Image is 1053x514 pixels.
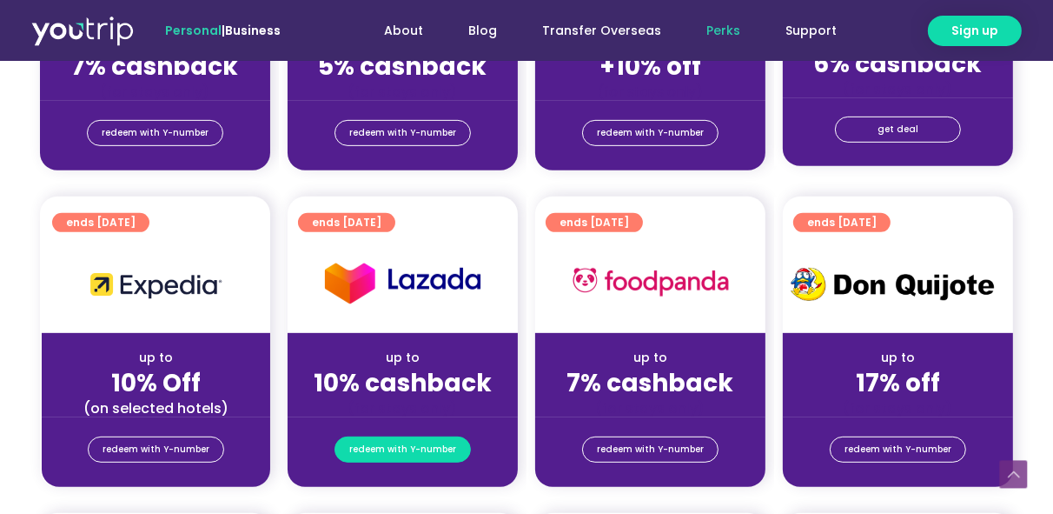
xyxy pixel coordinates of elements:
[56,349,256,367] div: up to
[835,117,961,143] a: get deal
[807,213,877,232] span: ends [DATE]
[763,15,859,47] a: Support
[103,437,209,462] span: redeem with Y-number
[54,83,256,101] div: (for stays only)
[349,121,456,145] span: redeem with Y-number
[793,213,891,232] a: ends [DATE]
[582,437,719,463] a: redeem with Y-number
[301,349,504,367] div: up to
[797,80,999,98] div: (for stays only)
[877,117,918,142] span: get deal
[102,121,209,145] span: redeem with Y-number
[549,83,752,101] div: (for stays only)
[582,120,719,146] a: redeem with Y-number
[597,121,704,145] span: redeem with Y-number
[165,22,222,39] span: Personal
[361,15,446,47] a: About
[72,50,239,83] strong: 7% cashback
[301,399,504,417] div: (for stays only)
[597,437,704,462] span: redeem with Y-number
[56,399,256,417] div: (on selected hotels)
[951,22,998,40] span: Sign up
[814,47,983,81] strong: 6% cashback
[549,399,752,417] div: (for stays only)
[298,213,395,232] a: ends [DATE]
[684,15,763,47] a: Perks
[856,366,940,400] strong: 17% off
[928,16,1022,46] a: Sign up
[797,399,999,417] div: (for stays only)
[599,50,701,83] strong: +10% off
[165,22,281,39] span: |
[334,437,471,463] a: redeem with Y-number
[319,50,487,83] strong: 5% cashback
[314,366,492,400] strong: 10% cashback
[349,437,456,462] span: redeem with Y-number
[797,349,999,367] div: up to
[87,120,223,146] a: redeem with Y-number
[52,213,149,232] a: ends [DATE]
[446,15,520,47] a: Blog
[546,213,643,232] a: ends [DATE]
[520,15,684,47] a: Transfer Overseas
[225,22,281,39] a: Business
[88,437,224,463] a: redeem with Y-number
[830,437,966,463] a: redeem with Y-number
[301,83,504,101] div: (for stays only)
[334,120,471,146] a: redeem with Y-number
[66,213,136,232] span: ends [DATE]
[111,366,201,400] strong: 10% Off
[549,349,752,367] div: up to
[312,213,381,232] span: ends [DATE]
[560,213,629,232] span: ends [DATE]
[328,15,859,47] nav: Menu
[844,437,951,462] span: redeem with Y-number
[567,366,734,400] strong: 7% cashback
